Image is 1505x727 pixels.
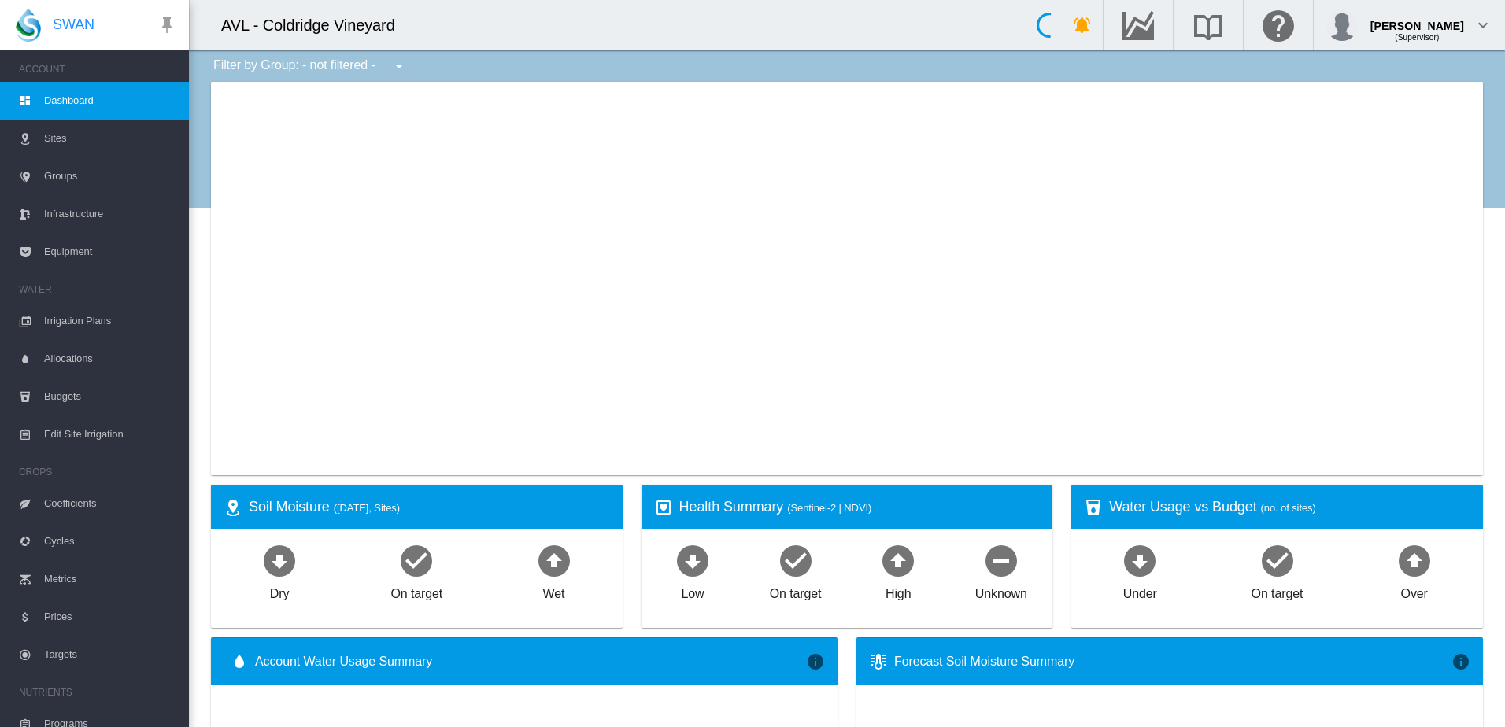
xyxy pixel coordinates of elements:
[44,560,176,598] span: Metrics
[681,579,704,603] div: Low
[1067,9,1098,41] button: icon-bell-ring
[982,541,1020,579] md-icon: icon-minus-circle
[1326,9,1358,41] img: profile.jpg
[398,541,435,579] md-icon: icon-checkbox-marked-circle
[44,195,176,233] span: Infrastructure
[383,50,415,82] button: icon-menu-down
[44,415,176,453] span: Edit Site Irrigation
[1073,16,1092,35] md-icon: icon-bell-ring
[654,498,673,517] md-icon: icon-heart-box-outline
[19,459,176,485] span: CROPS
[44,302,176,340] span: Irrigation Plans
[19,680,176,705] span: NUTRIENTS
[1451,652,1470,671] md-icon: icon-information
[1121,541,1159,579] md-icon: icon-arrow-down-bold-circle
[44,157,176,195] span: Groups
[53,15,94,35] span: SWAN
[270,579,290,603] div: Dry
[674,541,712,579] md-icon: icon-arrow-down-bold-circle
[44,82,176,120] span: Dashboard
[894,653,1451,670] div: Forecast Soil Moisture Summary
[777,541,815,579] md-icon: icon-checkbox-marked-circle
[44,340,176,378] span: Allocations
[1261,502,1316,514] span: (no. of sites)
[879,541,917,579] md-icon: icon-arrow-up-bold-circle
[44,233,176,271] span: Equipment
[390,579,442,603] div: On target
[255,653,806,670] span: Account Water Usage Summary
[1109,497,1470,517] div: Water Usage vs Budget
[44,522,176,560] span: Cycles
[19,57,176,82] span: ACCOUNT
[221,14,409,36] div: AVL - Coldridge Vineyard
[157,16,176,35] md-icon: icon-pin
[770,579,822,603] div: On target
[787,502,871,514] span: (Sentinel-2 | NDVI)
[1189,16,1227,35] md-icon: Search the knowledge base
[390,57,409,76] md-icon: icon-menu-down
[16,9,41,42] img: SWAN-Landscape-Logo-Colour-drop.png
[19,277,176,302] span: WATER
[535,541,573,579] md-icon: icon-arrow-up-bold-circle
[1401,579,1428,603] div: Over
[202,50,420,82] div: Filter by Group: - not filtered -
[869,652,888,671] md-icon: icon-thermometer-lines
[44,120,176,157] span: Sites
[886,579,912,603] div: High
[249,497,610,517] div: Soil Moisture
[1396,541,1433,579] md-icon: icon-arrow-up-bold-circle
[44,378,176,415] span: Budgets
[1259,16,1297,35] md-icon: Click here for help
[806,652,825,671] md-icon: icon-information
[261,541,298,579] md-icon: icon-arrow-down-bold-circle
[975,579,1027,603] div: Unknown
[1123,579,1157,603] div: Under
[334,502,400,514] span: ([DATE], Sites)
[1252,579,1303,603] div: On target
[1370,12,1464,28] div: [PERSON_NAME]
[44,598,176,636] span: Prices
[224,498,242,517] md-icon: icon-map-marker-radius
[1084,498,1103,517] md-icon: icon-cup-water
[543,579,565,603] div: Wet
[44,636,176,673] span: Targets
[679,497,1041,517] div: Health Summary
[1119,16,1157,35] md-icon: Go to the Data Hub
[1259,541,1296,579] md-icon: icon-checkbox-marked-circle
[1395,33,1439,42] span: (Supervisor)
[230,652,249,671] md-icon: icon-water
[44,485,176,522] span: Coefficients
[1474,16,1492,35] md-icon: icon-chevron-down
